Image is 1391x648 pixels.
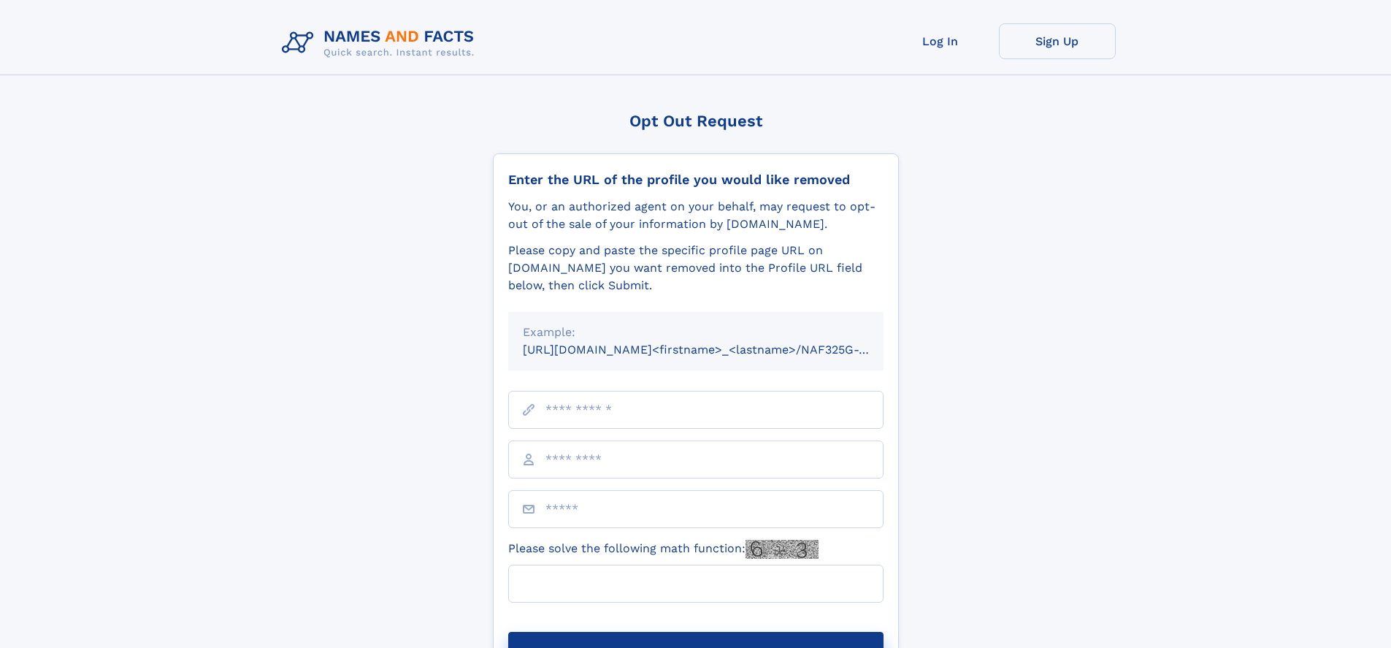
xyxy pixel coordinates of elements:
[493,112,899,130] div: Opt Out Request
[508,172,884,188] div: Enter the URL of the profile you would like removed
[882,23,999,59] a: Log In
[276,23,486,63] img: Logo Names and Facts
[508,540,819,559] label: Please solve the following math function:
[999,23,1116,59] a: Sign Up
[523,324,869,341] div: Example:
[508,242,884,294] div: Please copy and paste the specific profile page URL on [DOMAIN_NAME] you want removed into the Pr...
[508,198,884,233] div: You, or an authorized agent on your behalf, may request to opt-out of the sale of your informatio...
[523,343,911,357] small: [URL][DOMAIN_NAME]<firstname>_<lastname>/NAF325G-xxxxxxxx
